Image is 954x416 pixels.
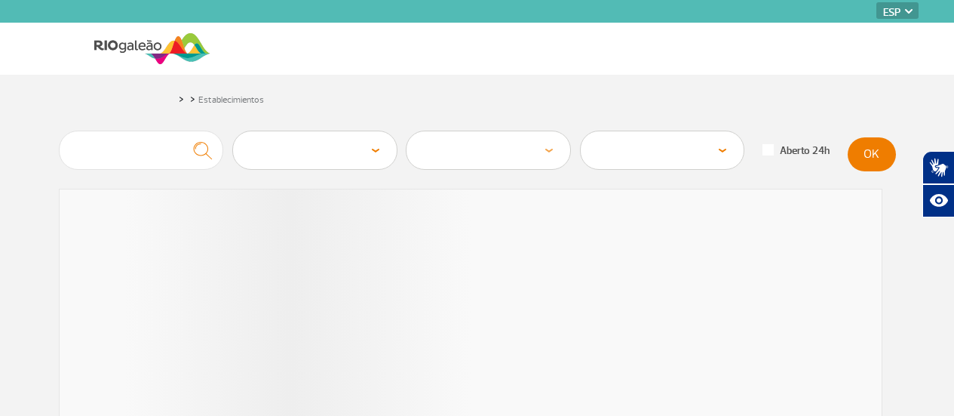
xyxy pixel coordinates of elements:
[922,184,954,217] button: Abrir recursos assistivos.
[179,90,184,107] a: >
[922,151,954,184] button: Abrir tradutor de língua de sinais.
[198,94,264,106] a: Establecimientos
[922,151,954,217] div: Plugin de acessibilidade da Hand Talk.
[848,137,896,171] button: OK
[762,144,830,158] label: Aberto 24h
[190,90,195,107] a: >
